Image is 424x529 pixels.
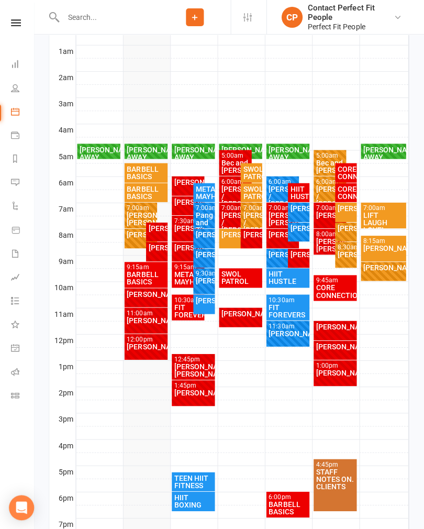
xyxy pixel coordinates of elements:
div: [PERSON_NAME] [128,342,167,349]
div: [PERSON_NAME] [149,244,166,251]
a: Roll call kiosk mode [13,360,36,383]
div: [PERSON_NAME] [291,204,308,212]
div: 5:00am [316,152,345,159]
div: BARBELL BASICS [128,185,167,200]
div: BARBELL BASICS [128,165,167,180]
div: LIFT LAUGH LOVE! [363,211,405,233]
div: 6:00am [316,178,345,185]
th: 2pm [51,385,77,399]
div: [PERSON_NAME] [175,224,204,232]
div: 1:45pm [175,381,214,388]
div: METABOLIC MAYHEM [175,270,204,285]
th: 12pm [51,333,77,346]
div: FIT FOREVERS [175,303,204,317]
div: Contact Perfect Fit People [308,3,394,22]
th: 6am [51,176,77,189]
th: 1pm [51,359,77,372]
div: [PERSON_NAME] [316,342,355,349]
div: [PERSON_NAME] [316,322,355,329]
div: BARBELL BASICS [128,270,167,285]
div: [PERSON_NAME] [291,250,308,258]
div: [PERSON_NAME] [269,329,308,336]
div: 12:45pm [175,355,214,362]
div: 7:00am [363,204,405,211]
th: 4am [51,124,77,137]
div: 4:45pm [316,460,355,467]
div: 11:00am [128,309,167,316]
div: 6:00pm [269,492,308,499]
a: People [13,77,36,101]
div: [PERSON_NAME] [316,368,355,376]
a: Dashboard [13,53,36,77]
a: Calendar [13,101,36,124]
div: 5:00am [222,152,251,159]
div: [PERSON_NAME] / [PERSON_NAME] [222,185,251,207]
a: Reports [13,148,36,171]
div: 7:00am [316,204,345,211]
span: [PERSON_NAME] AWAY [270,145,326,161]
div: [PERSON_NAME]/ [PERSON_NAME] [175,362,214,377]
div: [PERSON_NAME] / [PERSON_NAME] [316,185,345,207]
div: [PERSON_NAME] [222,309,261,316]
div: [PERSON_NAME] [128,316,167,323]
span: [PERSON_NAME] AWAY [81,145,137,161]
div: [PERSON_NAME]/ [PERSON_NAME] [269,211,298,226]
span: [PERSON_NAME] AWAY [222,145,278,161]
div: [PERSON_NAME] [338,224,355,232]
div: [PERSON_NAME] [363,263,405,271]
div: [PERSON_NAME] / [PERSON_NAME] [222,211,251,233]
div: [PERSON_NAME]. [338,250,355,258]
div: HIIT HUSTLE [269,270,308,284]
div: 11:30am [269,322,308,329]
span: [PERSON_NAME] AWAY [175,145,231,161]
div: [PERSON_NAME] [175,198,204,205]
th: 3pm [51,412,77,425]
div: CP [282,7,303,28]
div: 6:00am [222,178,251,185]
div: [PERSON_NAME] [196,277,214,284]
div: 9:30am [196,270,214,277]
div: [PERSON_NAME] [175,178,204,185]
a: Product Sales [13,218,36,242]
div: HIIT BOXING [175,492,214,507]
div: 9:15am [128,263,167,270]
div: SWOL PATROL [243,185,261,200]
div: 7:00am [222,204,251,211]
div: [PERSON_NAME] [175,388,214,395]
th: 1am [51,45,77,58]
th: 7am [51,202,77,215]
th: 9am [51,255,77,268]
th: 2am [51,71,77,84]
div: [PERSON_NAME] [243,230,261,238]
div: 12:00pm [128,335,167,342]
div: [PERSON_NAME] [175,244,204,251]
div: 1:00pm [316,361,355,368]
div: BARBELL BASICS [269,499,308,514]
div: HIIT HUSTLE [291,185,308,200]
div: Bec and [PERSON_NAME] [222,159,251,173]
div: TEEN HIIT FITNESS [175,473,214,488]
div: [PERSON_NAME] [196,296,214,303]
div: 8:30am [338,244,355,250]
input: Search... [61,10,160,25]
div: [PERSON_NAME]/ [PERSON_NAME] [316,237,345,252]
div: Open Intercom Messenger [10,493,36,519]
div: 7:00am [196,204,214,211]
a: Class kiosk mode [13,383,36,407]
div: 7:30am [175,217,204,224]
div: SWOL PATROL [243,165,261,180]
div: [PERSON_NAME] [222,230,251,238]
span: [PERSON_NAME] AWAY [128,145,184,161]
th: 11am [51,307,77,320]
div: [PERSON_NAME] / [PERSON_NAME] [269,185,298,207]
div: 9:15am [175,263,204,270]
div: Pang and Tita [196,211,214,233]
div: 9:45am [316,277,355,283]
th: 5am [51,150,77,163]
div: 8:15am [363,237,405,244]
div: [PERSON_NAME] [363,244,405,251]
div: CORE CONNECTION [316,283,355,298]
div: 10:30am [175,296,204,303]
th: 10am [51,281,77,294]
div: [PERSON_NAME] [149,224,166,232]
